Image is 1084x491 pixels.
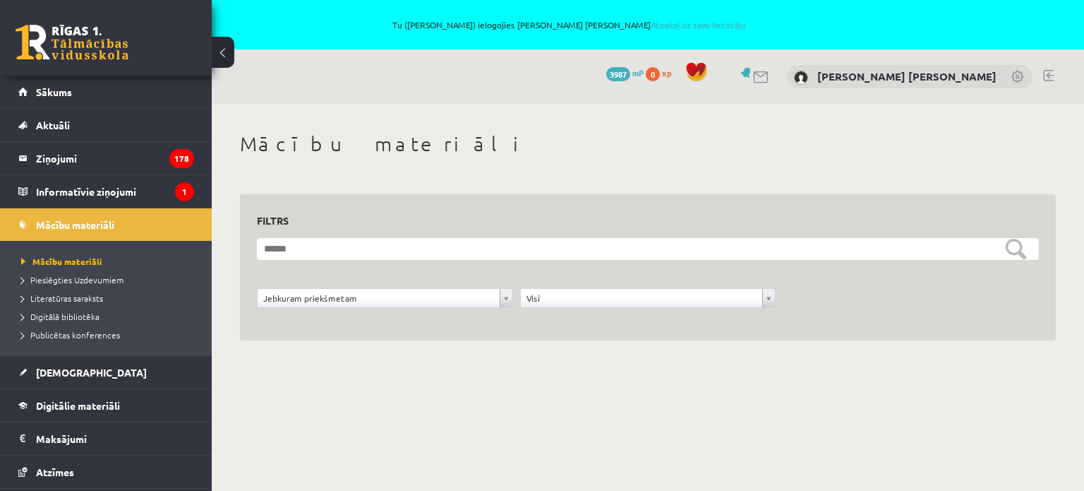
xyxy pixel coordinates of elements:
[263,289,494,307] span: Jebkuram priekšmetam
[240,132,1056,156] h1: Mācību materiāli
[16,25,128,60] a: Rīgas 1. Tālmācības vidusskola
[18,456,194,488] a: Atzīmes
[21,255,198,268] a: Mācību materiāli
[18,76,194,108] a: Sākums
[18,142,194,174] a: Ziņojumi178
[606,67,644,78] a: 3987 mP
[36,119,70,131] span: Aktuāli
[18,389,194,422] a: Digitālie materiāli
[21,310,198,323] a: Digitālā bibliotēka
[521,289,776,307] a: Visi
[169,149,194,168] i: 178
[257,211,1022,230] h3: Filtrs
[632,67,644,78] span: mP
[36,218,114,231] span: Mācību materiāli
[21,292,103,304] span: Literatūras saraksts
[18,109,194,141] a: Aktuāli
[526,289,757,307] span: Visi
[36,399,120,412] span: Digitālie materiāli
[794,71,808,85] img: Daniels Legzdiņš
[606,67,630,81] span: 3987
[21,329,198,341] a: Publicētas konferences
[18,356,194,389] a: [DEMOGRAPHIC_DATA]
[817,69,996,83] a: [PERSON_NAME] [PERSON_NAME]
[18,422,194,455] a: Maksājumi
[21,273,198,286] a: Pieslēgties Uzdevumiem
[175,182,194,201] i: 1
[36,85,72,98] span: Sākums
[21,274,124,285] span: Pieslēgties Uzdevumiem
[21,311,100,322] span: Digitālā bibliotēka
[18,208,194,241] a: Mācību materiāli
[258,289,512,307] a: Jebkuram priekšmetam
[646,67,660,81] span: 0
[36,142,194,174] legend: Ziņojumi
[651,19,746,30] a: Atpakaļ uz savu lietotāju
[36,175,194,208] legend: Informatīvie ziņojumi
[18,175,194,208] a: Informatīvie ziņojumi1
[662,67,671,78] span: xp
[36,422,194,455] legend: Maksājumi
[646,67,678,78] a: 0 xp
[162,20,975,29] span: Tu ([PERSON_NAME]) ielogojies [PERSON_NAME] [PERSON_NAME]
[36,366,147,379] span: [DEMOGRAPHIC_DATA]
[21,292,198,304] a: Literatūras saraksts
[21,329,120,341] span: Publicētas konferences
[36,466,74,478] span: Atzīmes
[21,256,102,267] span: Mācību materiāli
